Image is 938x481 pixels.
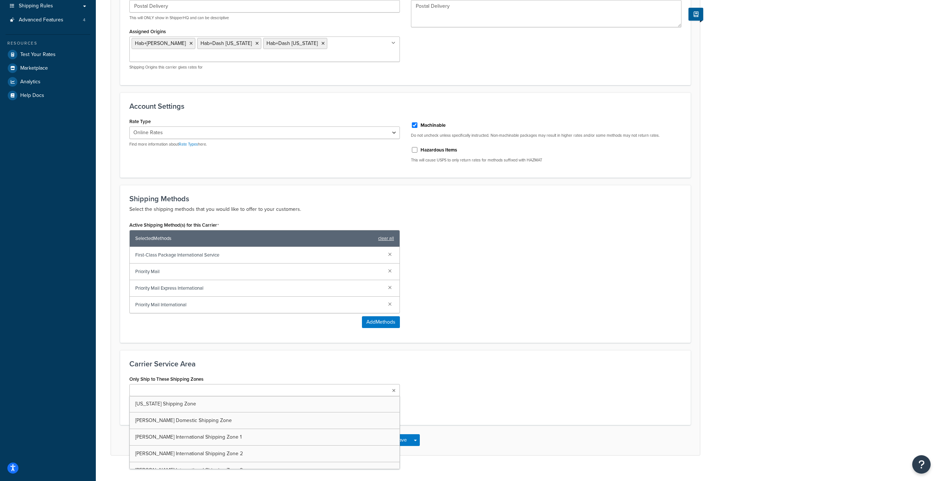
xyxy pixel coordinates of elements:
label: Only Ship to These Shipping Zones [129,376,203,382]
span: Selected Methods [135,233,374,244]
a: Rate Types [179,141,198,147]
label: Machinable [421,122,446,129]
a: Analytics [6,75,90,88]
p: Select the shipping methods that you would like to offer to your customers. [129,205,681,214]
span: Hab+Dash [US_STATE] [266,39,318,47]
span: [US_STATE] Shipping Zone [135,400,196,408]
a: [PERSON_NAME] International Shipping Zone 1 [130,429,400,445]
button: Save [391,434,411,446]
span: [PERSON_NAME] International Shipping Zone 3 [135,466,243,474]
button: Show Help Docs [688,8,703,21]
span: Priority Mail Express International [135,283,382,293]
a: Help Docs [6,89,90,102]
span: 4 [83,17,86,23]
h3: Carrier Service Area [129,360,681,368]
p: Do not uncheck unless specifically instructed. Non-machinable packages may result in higher rates... [411,133,681,138]
span: Advanced Features [19,17,63,23]
button: Open Resource Center [912,455,931,474]
span: [PERSON_NAME] International Shipping Zone 2 [135,450,243,457]
a: Marketplace [6,62,90,75]
p: Shipping Origins this carrier gives rates for [129,65,400,70]
a: clear all [378,233,394,244]
span: Help Docs [20,93,44,99]
a: Test Your Rates [6,48,90,61]
span: Hab+[PERSON_NAME] [135,39,186,47]
span: First-Class Package International Service [135,250,382,260]
span: Analytics [20,79,41,85]
label: Assigned Origins [129,29,166,34]
li: Advanced Features [6,13,90,27]
span: Marketplace [20,65,48,72]
a: [PERSON_NAME] International Shipping Zone 2 [130,446,400,462]
label: Active Shipping Method(s) for this Carrier [129,222,219,228]
label: Rate Type [129,119,151,124]
span: [PERSON_NAME] International Shipping Zone 1 [135,433,242,441]
span: Priority Mail [135,266,382,277]
span: Test Your Rates [20,52,56,58]
span: [PERSON_NAME] Domestic Shipping Zone [135,416,232,424]
h3: Account Settings [129,102,681,110]
span: Priority Mail International [135,300,382,310]
a: [PERSON_NAME] International Shipping Zone 3 [130,462,400,478]
span: Shipping Rules [19,3,53,9]
h3: Shipping Methods [129,195,681,203]
label: Hazardous Items [421,147,457,153]
a: [PERSON_NAME] Domestic Shipping Zone [130,412,400,429]
a: [US_STATE] Shipping Zone [130,396,400,412]
p: This will cause USPS to only return rates for methods suffixed with HAZMAT [411,157,681,163]
div: Resources [6,40,90,46]
p: Find more information about here. [129,142,400,147]
p: This will ONLY show in ShipperHQ and can be descriptive [129,15,400,21]
a: Advanced Features4 [6,13,90,27]
button: AddMethods [362,316,400,328]
span: Hab+Dash [US_STATE] [200,39,252,47]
